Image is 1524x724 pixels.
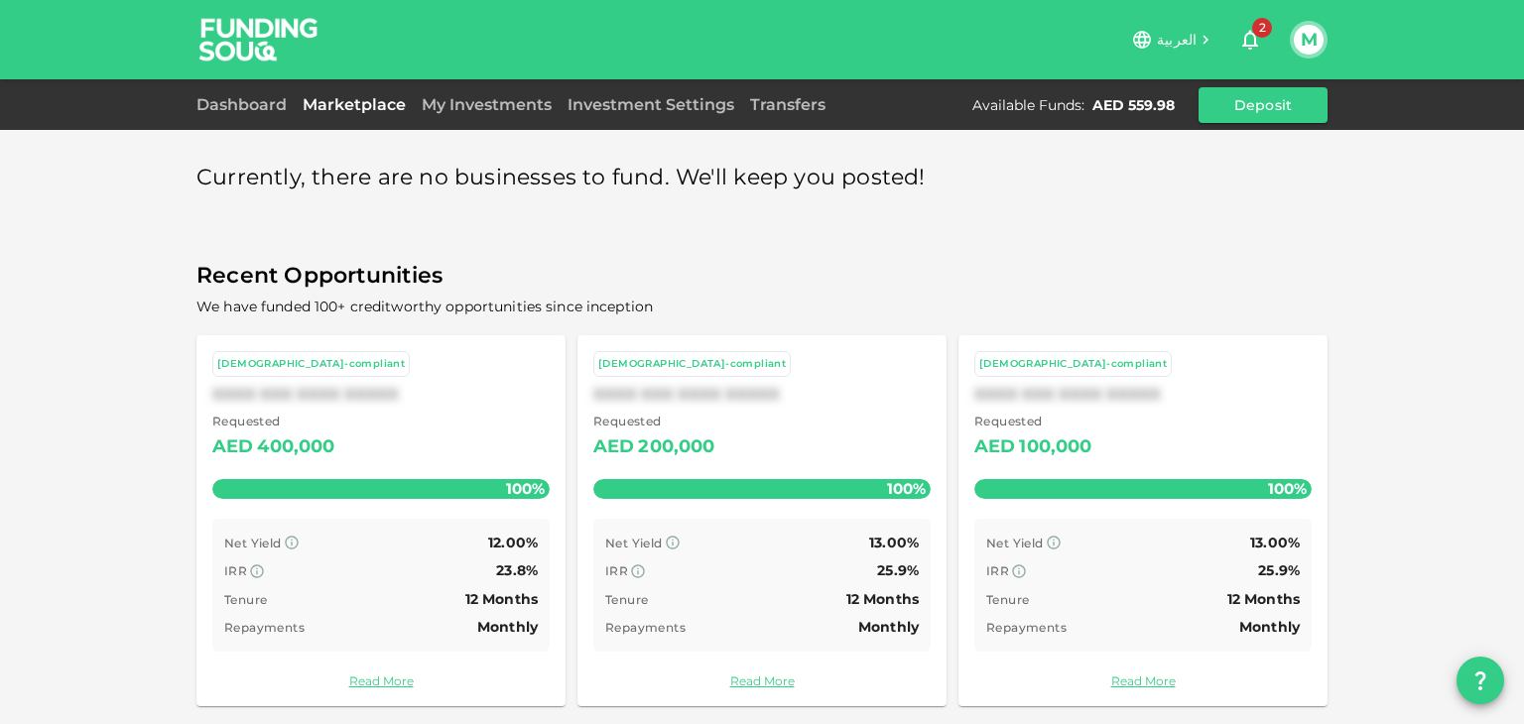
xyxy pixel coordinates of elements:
[877,561,919,579] span: 25.9%
[1294,25,1324,55] button: M
[742,95,833,114] a: Transfers
[1250,534,1300,551] span: 13.00%
[224,592,267,607] span: Tenure
[986,536,1044,550] span: Net Yield
[295,95,414,114] a: Marketplace
[1199,87,1328,123] button: Deposit
[1227,590,1300,608] span: 12 Months
[986,620,1067,635] span: Repayments
[986,563,1009,578] span: IRR
[224,536,282,550] span: Net Yield
[986,592,1029,607] span: Tenure
[1230,20,1270,60] button: 2
[974,412,1092,431] span: Requested
[1092,95,1175,115] div: AED 559.98
[196,298,653,315] span: We have funded 100+ creditworthy opportunities since inception
[593,671,931,690] a: Read More
[1263,474,1312,503] span: 100%
[869,534,919,551] span: 13.00%
[496,561,538,579] span: 23.8%
[257,431,334,463] div: 400,000
[560,95,742,114] a: Investment Settings
[1258,561,1300,579] span: 25.9%
[577,335,947,706] a: [DEMOGRAPHIC_DATA]-compliantXXXX XXX XXXX XXXXX Requested AED200,000100% Net Yield 13.00% IRR 25....
[593,431,634,463] div: AED
[501,474,550,503] span: 100%
[212,385,550,404] div: XXXX XXX XXXX XXXXX
[1157,31,1197,49] span: العربية
[593,385,931,404] div: XXXX XXX XXXX XXXXX
[224,563,247,578] span: IRR
[605,536,663,550] span: Net Yield
[972,95,1084,115] div: Available Funds :
[1457,657,1504,704] button: question
[212,431,253,463] div: AED
[196,335,566,706] a: [DEMOGRAPHIC_DATA]-compliantXXXX XXX XXXX XXXXX Requested AED400,000100% Net Yield 12.00% IRR 23....
[974,671,1312,690] a: Read More
[414,95,560,114] a: My Investments
[958,335,1328,706] a: [DEMOGRAPHIC_DATA]-compliantXXXX XXX XXXX XXXXX Requested AED100,000100% Net Yield 13.00% IRR 25....
[1252,18,1272,38] span: 2
[224,620,305,635] span: Repayments
[598,356,786,373] div: [DEMOGRAPHIC_DATA]-compliant
[605,563,628,578] span: IRR
[477,618,538,636] span: Monthly
[638,431,714,463] div: 200,000
[212,412,335,431] span: Requested
[605,620,686,635] span: Repayments
[1239,618,1300,636] span: Monthly
[212,671,550,690] a: Read More
[196,159,926,197] span: Currently, there are no businesses to fund. We'll keep you posted!
[196,95,295,114] a: Dashboard
[465,590,538,608] span: 12 Months
[846,590,919,608] span: 12 Months
[1019,431,1091,463] div: 100,000
[217,356,405,373] div: [DEMOGRAPHIC_DATA]-compliant
[974,385,1312,404] div: XXXX XXX XXXX XXXXX
[593,412,715,431] span: Requested
[488,534,538,551] span: 12.00%
[196,257,1328,296] span: Recent Opportunities
[858,618,919,636] span: Monthly
[605,592,648,607] span: Tenure
[979,356,1167,373] div: [DEMOGRAPHIC_DATA]-compliant
[882,474,931,503] span: 100%
[974,431,1015,463] div: AED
